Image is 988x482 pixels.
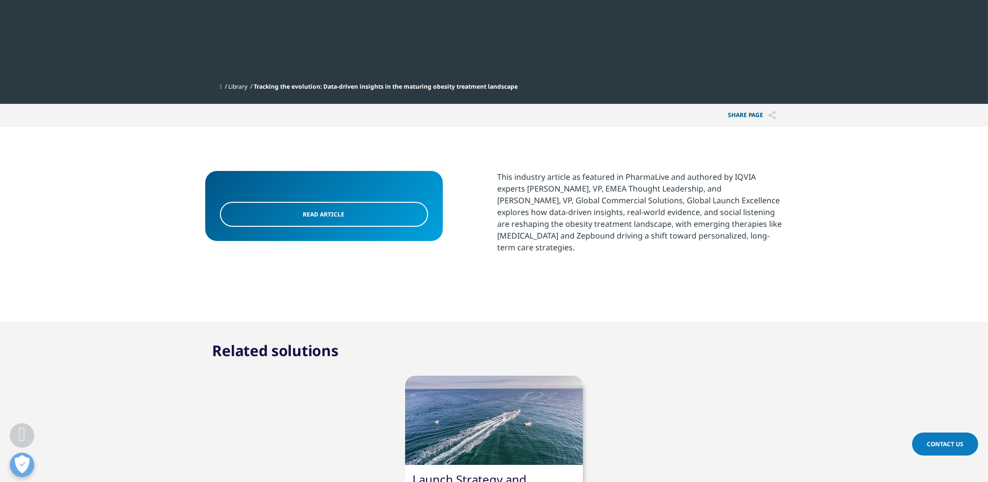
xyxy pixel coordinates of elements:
[228,82,247,91] a: Library
[721,104,783,127] p: Share PAGE
[927,440,964,448] span: Contact Us
[303,210,345,218] span: Read Article
[10,453,34,477] button: Open Preferences
[213,341,338,361] h2: Related solutions
[721,104,783,127] button: Share PAGEShare PAGE
[220,202,428,227] a: Read Article
[498,171,783,253] div: This industry article as featured in PharmaLive and authored by IQVIA experts [PERSON_NAME], VP, ...
[769,111,776,120] img: Share PAGE
[912,433,978,456] a: Contact Us
[254,82,518,91] span: Tracking the evolution: Data-driven insights in the maturing obesity treatment landscape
